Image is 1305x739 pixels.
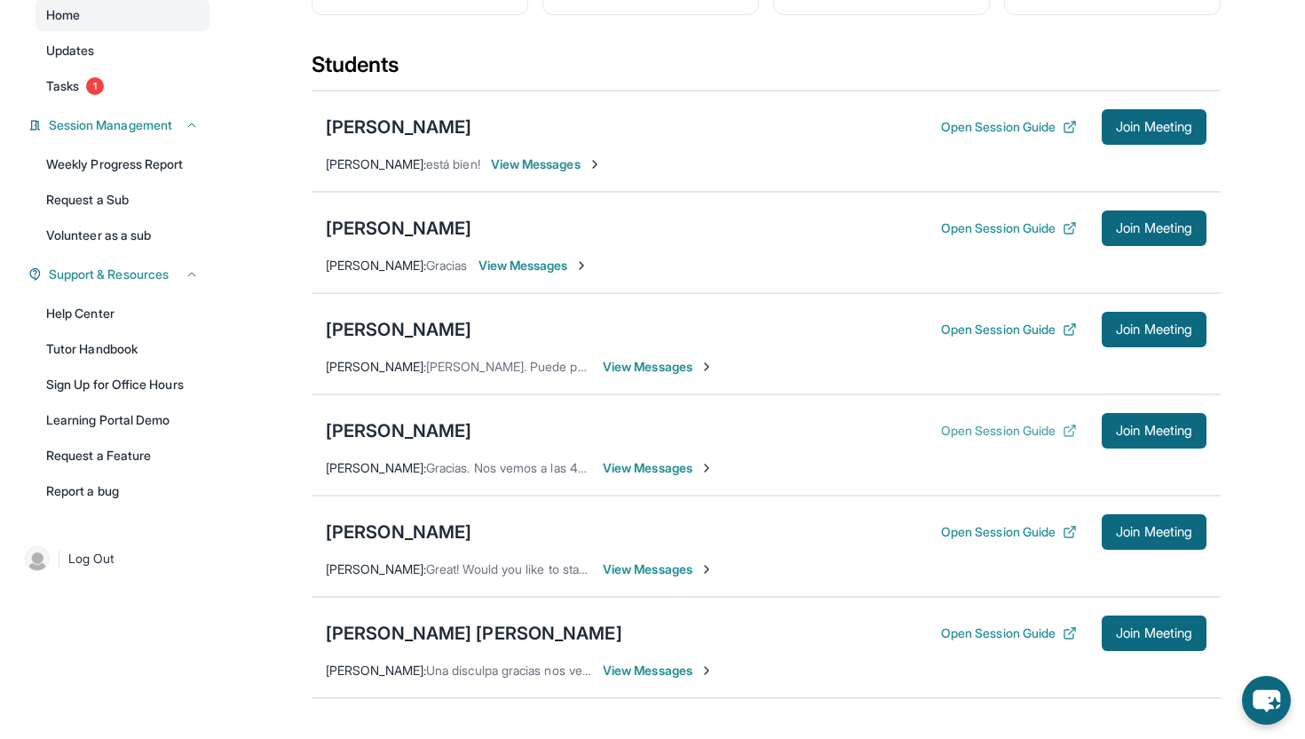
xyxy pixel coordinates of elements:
button: Open Session Guide [941,118,1077,136]
span: View Messages [478,257,589,274]
span: | [57,548,61,569]
img: Chevron-Right [700,360,714,374]
a: Report a bug [36,475,210,507]
div: [PERSON_NAME] [PERSON_NAME] [326,621,622,646]
button: Join Meeting [1102,211,1206,246]
button: Join Meeting [1102,514,1206,550]
span: Log Out [68,550,115,568]
button: Join Meeting [1102,109,1206,145]
div: [PERSON_NAME] [326,418,471,443]
button: Join Meeting [1102,312,1206,347]
a: Volunteer as a sub [36,219,210,251]
button: Session Management [42,116,199,134]
span: [PERSON_NAME] : [326,561,426,576]
span: Join Meeting [1116,122,1192,132]
a: Sign Up for Office Hours [36,369,210,401]
span: View Messages [603,358,714,376]
span: Updates [46,42,95,60]
img: Chevron-Right [700,461,714,475]
a: Tasks1 [36,70,210,102]
button: Join Meeting [1102,413,1206,449]
span: 1 [86,77,104,95]
button: Open Session Guide [941,219,1077,237]
span: Join Meeting [1116,223,1192,234]
img: Chevron-Right [700,562,714,576]
a: Weekly Progress Report [36,148,210,180]
span: Join Meeting [1116,324,1192,335]
img: user-img [25,546,50,571]
span: [PERSON_NAME] : [326,663,426,678]
a: |Log Out [18,539,210,578]
a: Help Center [36,298,210,330]
span: View Messages [603,560,714,578]
span: View Messages [603,662,714,679]
button: Open Session Guide [941,422,1077,440]
span: View Messages [491,155,602,173]
button: Open Session Guide [941,321,1077,338]
a: Tutor Handbook [36,333,210,365]
div: [PERSON_NAME] [326,520,471,544]
span: está bien! [426,156,480,171]
span: [PERSON_NAME] : [326,460,426,475]
a: Request a Feature [36,440,210,472]
span: [PERSON_NAME] : [326,359,426,374]
span: [PERSON_NAME] : [326,156,426,171]
span: View Messages [603,459,714,477]
button: Support & Resources [42,266,199,283]
span: Join Meeting [1116,425,1192,436]
span: Join Meeting [1116,628,1192,639]
img: Chevron-Right [588,157,602,171]
div: Students [312,51,1221,90]
span: Tasks [46,77,79,95]
a: Updates [36,35,210,67]
span: Session Management [49,116,172,134]
span: Support & Resources [49,266,169,283]
a: Request a Sub [36,184,210,216]
button: Open Session Guide [941,523,1077,541]
a: Learning Portal Demo [36,404,210,436]
span: Una disculpa gracias nos vemos el lunes sin falta [426,663,700,678]
div: [PERSON_NAME] [326,317,471,342]
span: Great! Would you like to start our tutorings [DATE], 4:30? [426,561,743,576]
button: Join Meeting [1102,616,1206,651]
span: [PERSON_NAME]. Puede poner [PERSON_NAME] de 2 a 3 de la tarde el lunes y el martes. ¿Esta bien? [426,359,1000,374]
span: Gracias [426,258,468,273]
button: chat-button [1242,676,1291,725]
span: [PERSON_NAME] : [326,258,426,273]
span: Join Meeting [1116,527,1192,537]
div: [PERSON_NAME] [326,216,471,241]
span: Gracias. Nos vemos a las 4pm [426,460,596,475]
div: [PERSON_NAME] [326,115,471,139]
span: Home [46,6,80,24]
img: Chevron-Right [574,258,589,273]
img: Chevron-Right [700,664,714,678]
button: Open Session Guide [941,624,1077,642]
